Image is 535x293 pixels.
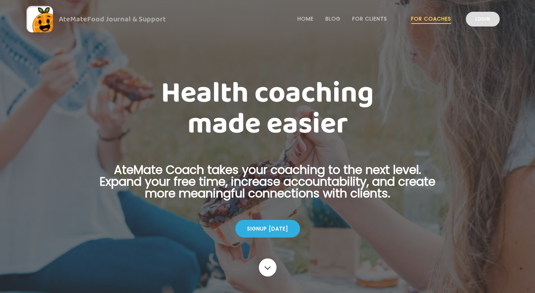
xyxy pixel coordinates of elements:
p: AteMate Coach takes your coaching to the next level. Expand your free time, increase accountabili... [88,164,447,208]
a: For Coaches [411,16,451,22]
div: AteMate [53,13,166,25]
a: Blog [325,16,340,22]
a: Home [297,16,314,22]
div: Signup [DATE] [235,220,300,237]
h1: Health coaching made easier [88,78,447,140]
a: AteMateFood Journal & Support [26,6,509,32]
a: For Clients [352,16,387,22]
a: Login [466,12,500,26]
span: Food Journal & Support [87,13,166,25]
